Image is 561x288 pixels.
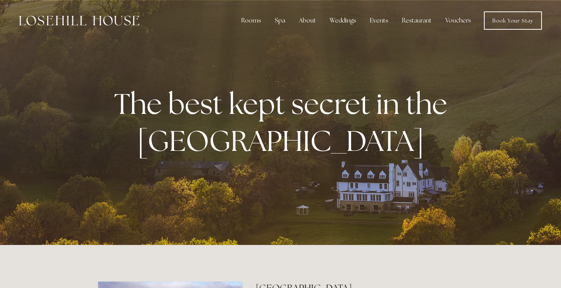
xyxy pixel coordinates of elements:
[484,11,542,30] a: Book Your Stay
[396,13,438,28] div: Restaurant
[439,13,477,28] a: Vouchers
[114,85,453,160] strong: The best kept secret in the [GEOGRAPHIC_DATA]
[324,13,362,28] div: Weddings
[235,13,267,28] div: Rooms
[19,16,139,26] img: Losehill House
[293,13,322,28] div: About
[269,13,291,28] div: Spa
[364,13,394,28] div: Events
